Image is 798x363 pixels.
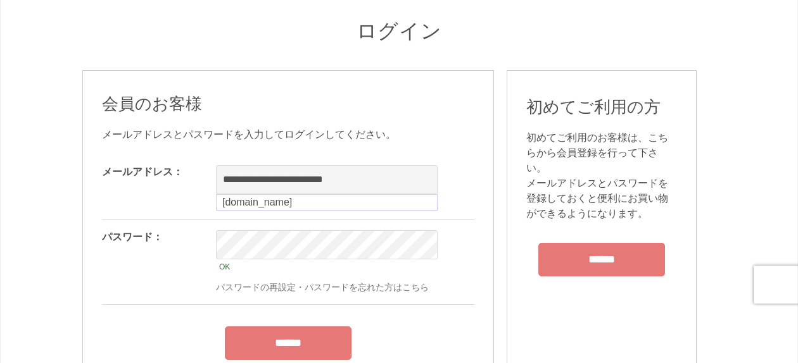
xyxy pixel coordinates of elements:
[82,18,716,45] h1: ログイン
[218,197,436,208] div: [DOMAIN_NAME]
[526,97,661,116] span: 初めてご利用の方
[216,282,429,292] a: パスワードの再設定・パスワードを忘れた方はこちら
[102,166,183,177] label: メールアドレス：
[102,127,474,142] div: メールアドレスとパスワードを入力してログインしてください。
[102,231,163,242] label: パスワード：
[526,130,677,221] div: 初めてご利用のお客様は、こちらから会員登録を行って下さい。 メールアドレスとパスワードを登録しておくと便利にお買い物ができるようになります。
[216,259,438,274] div: OK
[102,94,202,113] span: 会員のお客様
